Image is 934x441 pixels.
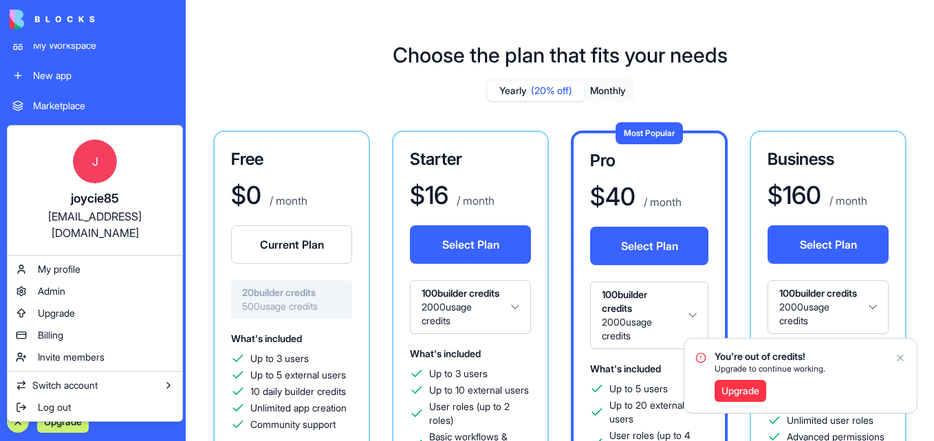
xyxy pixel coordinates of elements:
[10,258,180,280] a: My profile
[38,328,63,342] span: Billing
[10,324,180,346] a: Billing
[21,189,169,208] div: joycie85
[10,346,180,368] a: Invite members
[73,139,117,183] span: J
[10,302,180,324] a: Upgrade
[32,378,98,392] span: Switch account
[38,262,80,276] span: My profile
[21,208,169,241] div: [EMAIL_ADDRESS][DOMAIN_NAME]
[10,280,180,302] a: Admin
[38,306,75,320] span: Upgrade
[4,172,182,183] span: Recent
[38,400,71,414] span: Log out
[38,284,65,298] span: Admin
[38,350,105,364] span: Invite members
[10,128,180,252] a: Jjoycie85[EMAIL_ADDRESS][DOMAIN_NAME]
